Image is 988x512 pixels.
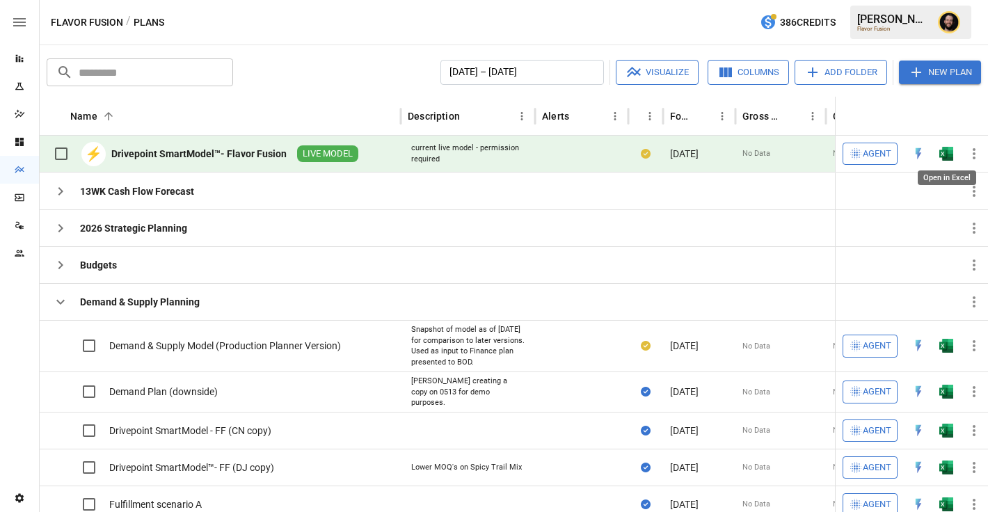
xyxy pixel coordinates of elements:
[833,148,861,159] span: No Data
[780,14,836,31] span: 386 Credits
[863,384,891,400] span: Agent
[939,147,953,161] div: Open in Excel
[843,456,898,479] button: Agent
[109,424,271,438] div: Drivepoint SmartModel - FF (CN copy)
[833,111,856,122] div: Cash
[911,497,925,511] img: quick-edit-flash.b8aec18c.svg
[939,461,953,474] img: excel-icon.76473adf.svg
[641,461,651,474] div: Sync complete
[641,147,651,161] div: Your plan has changes in Excel that are not reflected in the Drivepoint Data Warehouse, select "S...
[857,13,930,26] div: [PERSON_NAME]
[411,324,525,368] div: Snapshot of model as of [DATE] for comparison to later versions. Used as input to Finance plan pr...
[939,461,953,474] div: Open in Excel
[939,339,953,353] img: excel-icon.76473adf.svg
[939,385,953,399] img: excel-icon.76473adf.svg
[857,26,930,32] div: Flavor Fusion
[109,497,202,511] div: Fulfillment scenario A
[742,341,770,352] span: No Data
[939,147,953,161] img: excel-icon.76473adf.svg
[783,106,803,126] button: Sort
[911,424,925,438] img: quick-edit-flash.b8aec18c.svg
[911,339,925,353] div: Open in Quick Edit
[843,335,898,357] button: Agent
[911,385,925,399] div: Open in Quick Edit
[80,258,117,272] div: Budgets
[938,11,960,33] img: Ciaran Nugent
[833,425,861,436] span: No Data
[911,339,925,353] img: quick-edit-flash.b8aec18c.svg
[833,341,861,352] span: No Data
[863,423,891,439] span: Agent
[663,136,735,173] div: [DATE]
[754,10,841,35] button: 386Credits
[80,295,200,309] div: Demand & Supply Planning
[663,449,735,486] div: [DATE]
[795,60,887,85] button: Add Folder
[80,221,187,235] div: 2026 Strategic Planning
[939,424,953,438] div: Open in Excel
[663,371,735,412] div: [DATE]
[911,147,925,161] div: Open in Quick Edit
[899,61,981,84] button: New Plan
[708,60,789,85] button: Columns
[640,106,660,126] button: Status column menu
[939,424,953,438] img: excel-icon.76473adf.svg
[70,111,97,122] div: Name
[411,376,525,408] div: [PERSON_NAME] creating a copy on 0513 for demo purposes.
[440,60,604,85] button: [DATE] – [DATE]
[542,111,569,122] div: Alerts
[641,497,651,511] div: Sync complete
[742,462,770,473] span: No Data
[111,147,287,161] div: Drivepoint SmartModel™- Flavor Fusion
[833,462,861,473] span: No Data
[911,497,925,511] div: Open in Quick Edit
[109,461,274,474] div: Drivepoint SmartModel™- FF (DJ copy)
[742,425,770,436] span: No Data
[641,385,651,399] div: Sync complete
[693,106,712,126] button: Sort
[918,170,976,185] div: Open in Excel
[712,106,732,126] button: Forecast start column menu
[969,106,988,126] button: Sort
[911,461,925,474] img: quick-edit-flash.b8aec18c.svg
[742,111,782,122] div: Gross Margin
[742,148,770,159] span: No Data
[843,381,898,403] button: Agent
[939,339,953,353] div: Open in Excel
[126,14,131,31] div: /
[803,106,822,126] button: Gross Margin column menu
[863,338,891,354] span: Agent
[109,385,218,399] div: Demand Plan (downside)
[930,3,969,42] button: Ciaran Nugent
[571,106,590,126] button: Sort
[833,387,861,398] span: No Data
[833,499,861,510] span: No Data
[297,147,358,161] span: LIVE MODEL
[742,387,770,398] span: No Data
[742,499,770,510] span: No Data
[411,143,525,164] div: current live model - permission required
[939,497,953,511] div: Open in Excel
[616,60,699,85] button: Visualize
[911,424,925,438] div: Open in Quick Edit
[80,184,194,198] div: 13WK Cash Flow Forecast
[843,143,898,165] button: Agent
[663,320,735,371] div: [DATE]
[99,106,118,126] button: Sort
[911,385,925,399] img: quick-edit-flash.b8aec18c.svg
[605,106,625,126] button: Alerts column menu
[411,462,522,473] div: Lower MOQ's on Spicy Trail Mix
[939,385,953,399] div: Open in Excel
[51,14,123,31] button: Flavor Fusion
[863,146,891,162] span: Agent
[670,111,692,122] div: Forecast start
[911,461,925,474] div: Open in Quick Edit
[863,460,891,476] span: Agent
[512,106,532,126] button: Description column menu
[461,106,481,126] button: Sort
[843,419,898,442] button: Agent
[911,147,925,161] img: quick-edit-flash.b8aec18c.svg
[663,412,735,449] div: [DATE]
[939,497,953,511] img: excel-icon.76473adf.svg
